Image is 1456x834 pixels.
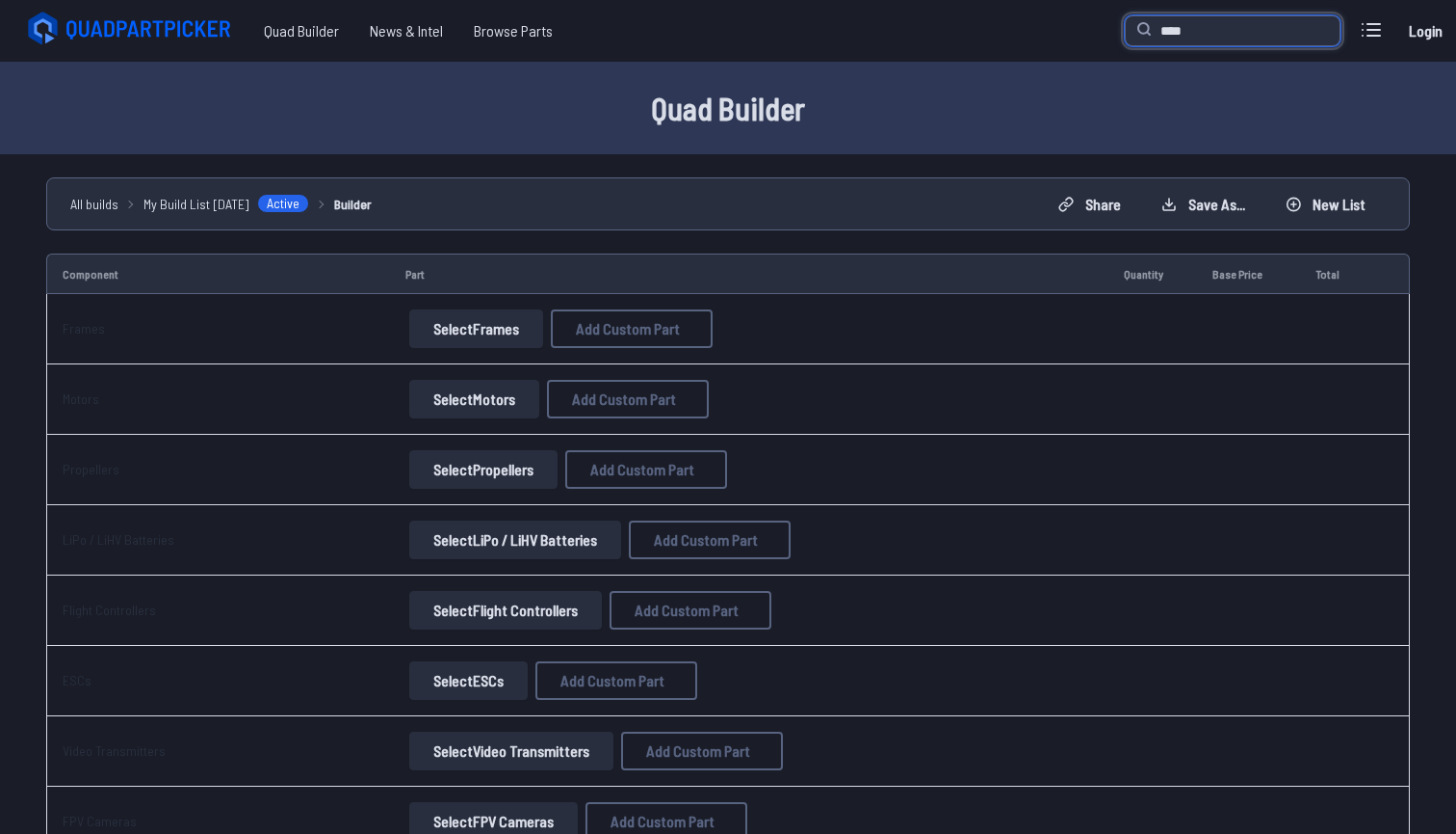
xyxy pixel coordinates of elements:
[560,673,664,688] span: Add Custom Part
[112,85,1344,131] h1: Quad Builder
[70,194,118,214] a: All builds
[409,309,543,348] button: SelectFrames
[390,254,1107,294] td: Part
[621,732,783,770] button: Add Custom Part
[409,591,602,630] button: SelectFlight Controllers
[635,603,739,618] span: Add Custom Part
[405,521,625,559] a: SelectLiPo / LiHV Batteries
[63,813,137,829] a: FPV Cameras
[405,450,561,489] a: SelectPropellers
[63,602,156,618] a: Flight Controllers
[565,450,727,489] button: Add Custom Part
[405,661,532,700] a: SelectESCs
[63,742,166,759] a: Video Transmitters
[646,743,750,759] span: Add Custom Part
[257,194,309,213] span: Active
[654,532,758,548] span: Add Custom Part
[409,732,613,770] button: SelectVideo Transmitters
[63,531,174,548] a: LiPo / LiHV Batteries
[611,814,715,829] span: Add Custom Part
[409,521,621,559] button: SelectLiPo / LiHV Batteries
[551,309,713,348] button: Add Custom Part
[354,12,458,50] a: News & Intel
[409,450,558,489] button: SelectPropellers
[1269,189,1382,220] button: New List
[535,661,697,700] button: Add Custom Part
[1197,254,1299,294] td: Base Price
[405,591,606,630] a: SelectFlight Controllers
[46,254,390,294] td: Component
[248,12,354,50] a: Quad Builder
[610,591,771,630] button: Add Custom Part
[629,521,791,559] button: Add Custom Part
[1402,12,1448,50] a: Login
[405,380,543,418] a: SelectMotors
[458,12,568,50] a: Browse Parts
[590,462,694,477] span: Add Custom Part
[334,194,372,214] a: Builder
[63,390,99,407] a: Motors
[547,380,709,418] button: Add Custom Part
[576,321,680,336] span: Add Custom Part
[1108,254,1198,294] td: Quantity
[143,194,309,214] a: My Build List [DATE]Active
[409,661,528,700] button: SelectESCs
[1042,189,1137,220] button: Share
[409,380,539,418] button: SelectMotors
[1300,254,1369,294] td: Total
[143,194,249,214] span: My Build List [DATE]
[1145,189,1261,220] button: Save as...
[63,672,91,688] a: ESCs
[63,320,105,336] a: Frames
[572,391,676,407] span: Add Custom Part
[405,732,617,770] a: SelectVideo Transmitters
[63,461,119,477] a: Propellers
[405,309,547,348] a: SelectFrames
